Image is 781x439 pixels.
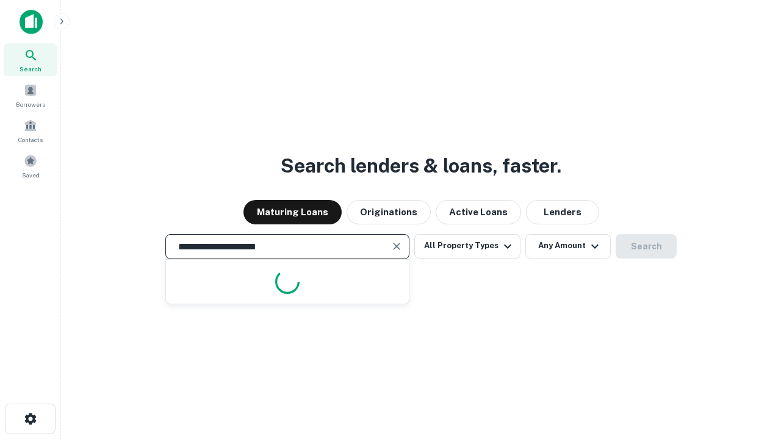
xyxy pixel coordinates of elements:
[281,151,561,180] h3: Search lenders & loans, faster.
[436,200,521,224] button: Active Loans
[4,114,57,147] a: Contacts
[20,10,43,34] img: capitalize-icon.png
[4,79,57,112] a: Borrowers
[414,234,520,259] button: All Property Types
[388,238,405,255] button: Clear
[526,200,599,224] button: Lenders
[525,234,611,259] button: Any Amount
[243,200,342,224] button: Maturing Loans
[22,170,40,180] span: Saved
[4,43,57,76] a: Search
[18,135,43,145] span: Contacts
[16,99,45,109] span: Borrowers
[347,200,431,224] button: Originations
[20,64,41,74] span: Search
[720,341,781,400] iframe: Chat Widget
[4,149,57,182] a: Saved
